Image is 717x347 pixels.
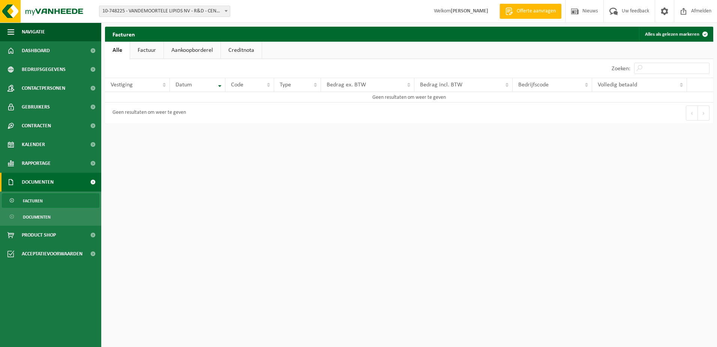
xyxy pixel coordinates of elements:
[420,82,462,88] span: Bedrag incl. BTW
[175,82,192,88] span: Datum
[22,244,82,263] span: Acceptatievoorwaarden
[105,27,142,41] h2: Facturen
[105,92,713,103] td: Geen resultaten om weer te geven
[22,79,65,98] span: Contactpersonen
[22,41,50,60] span: Dashboard
[612,66,630,72] label: Zoeken:
[22,154,51,173] span: Rapportage
[451,8,488,14] strong: [PERSON_NAME]
[22,23,45,41] span: Navigatie
[105,42,130,59] a: Alle
[22,135,45,154] span: Kalender
[22,116,51,135] span: Contracten
[22,98,50,116] span: Gebruikers
[23,194,43,208] span: Facturen
[130,42,163,59] a: Factuur
[221,42,262,59] a: Creditnota
[698,106,709,121] button: Next
[2,193,99,208] a: Facturen
[111,82,133,88] span: Vestiging
[515,8,558,15] span: Offerte aanvragen
[99,6,230,17] span: 10-748225 - VANDEMOORTELE LIPIDS NV - R&D - CENTER - IZEGEM
[231,82,243,88] span: Code
[598,82,637,88] span: Volledig betaald
[164,42,220,59] a: Aankoopborderel
[22,60,66,79] span: Bedrijfsgegevens
[686,106,698,121] button: Previous
[2,210,99,224] a: Documenten
[639,27,712,42] button: Alles als gelezen markeren
[109,106,186,120] div: Geen resultaten om weer te geven
[518,82,549,88] span: Bedrijfscode
[327,82,366,88] span: Bedrag ex. BTW
[22,173,54,192] span: Documenten
[499,4,561,19] a: Offerte aanvragen
[23,210,51,224] span: Documenten
[280,82,291,88] span: Type
[22,226,56,244] span: Product Shop
[4,330,125,347] iframe: chat widget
